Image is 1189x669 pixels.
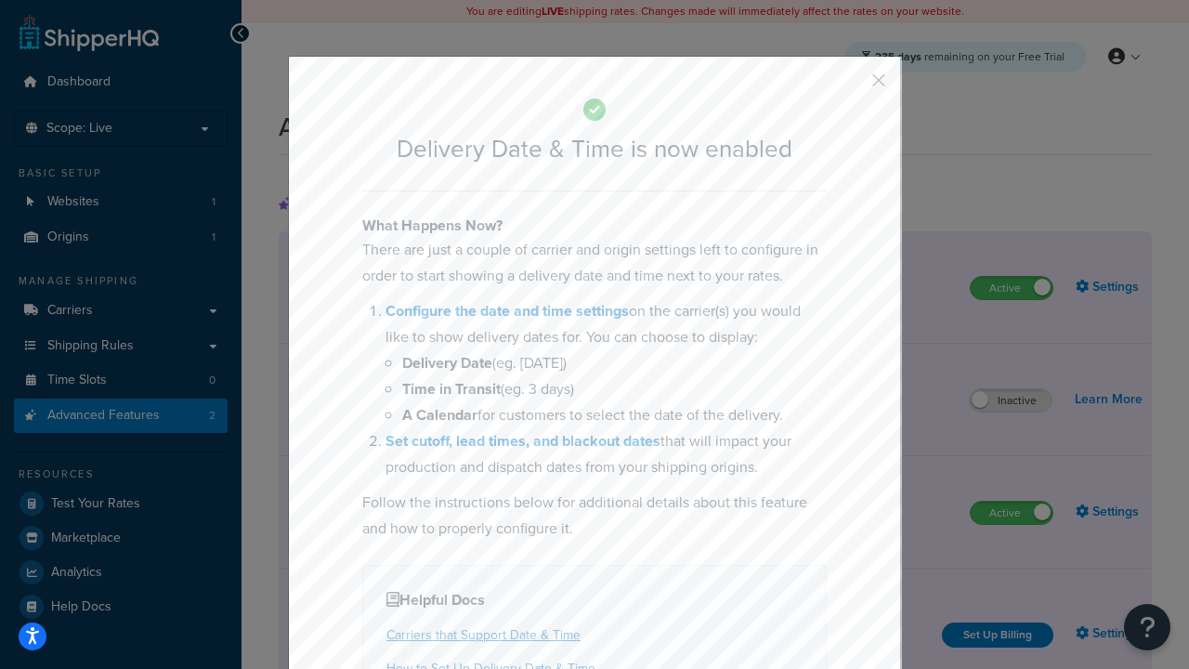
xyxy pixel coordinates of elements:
p: Follow the instructions below for additional details about this feature and how to properly confi... [362,490,827,542]
li: (eg. [DATE]) [402,350,827,376]
h2: Delivery Date & Time is now enabled [362,136,827,163]
b: Delivery Date [402,352,492,374]
li: (eg. 3 days) [402,376,827,402]
li: on the carrier(s) you would like to show delivery dates for. You can choose to display: [385,298,827,428]
b: Time in Transit [402,378,501,400]
h4: Helpful Docs [386,589,803,611]
a: Set cutoff, lead times, and blackout dates [385,430,660,452]
b: A Calendar [402,404,477,426]
h4: What Happens Now? [362,215,827,237]
a: Configure the date and time settings [385,300,629,321]
a: Carriers that Support Date & Time [386,625,581,645]
li: for customers to select the date of the delivery. [402,402,827,428]
li: that will impact your production and dispatch dates from your shipping origins. [385,428,827,480]
p: There are just a couple of carrier and origin settings left to configure in order to start showin... [362,237,827,289]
